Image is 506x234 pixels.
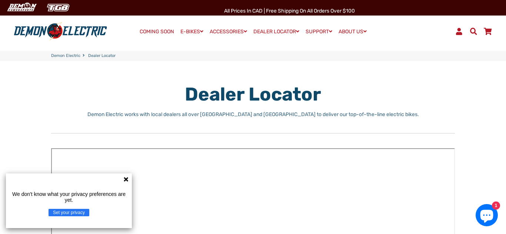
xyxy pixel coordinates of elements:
a: E-BIKES [178,26,206,37]
img: TGB Canada [43,1,73,14]
button: Set your privacy [49,209,89,216]
h1: Dealer Locator [51,83,455,105]
a: ACCESSORIES [207,26,250,37]
inbox-online-store-chat: Shopify online store chat [473,204,500,228]
img: Demon Electric [4,1,39,14]
img: Demon Electric logo [11,22,110,41]
a: SUPPORT [303,26,335,37]
p: We don't know what your privacy preferences are yet. [9,191,129,203]
div: Demon Electric works with local dealers all over [GEOGRAPHIC_DATA] and [GEOGRAPHIC_DATA] to deliv... [51,111,455,118]
a: Demon Electric [51,53,80,59]
span: All Prices in CAD | Free shipping on all orders over $100 [224,8,355,14]
a: DEALER LOCATOR [251,26,302,37]
a: COMING SOON [137,27,177,37]
a: ABOUT US [336,26,369,37]
span: Dealer Locator [88,53,116,59]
